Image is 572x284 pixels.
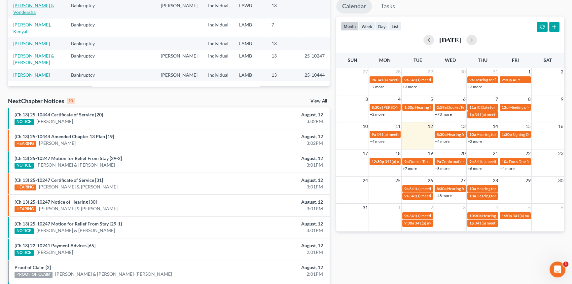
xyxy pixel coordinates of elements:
[372,159,384,164] span: 12:30p
[404,193,409,198] span: 9a
[397,204,401,212] span: 1
[13,41,50,46] a: [PERSON_NAME]
[66,69,107,81] td: Bankruptcy
[437,132,447,137] span: 8:30a
[8,97,75,105] div: NextChapter Notices
[469,132,476,137] span: 10a
[427,177,434,184] span: 26
[13,3,54,15] a: [PERSON_NAME] & Vondeasha
[427,149,434,157] span: 19
[403,166,417,171] a: +7 more
[225,271,323,277] div: 2:01PM
[15,228,34,234] div: NOTICE
[474,159,538,164] span: 341(a) meeting for [PERSON_NAME]
[156,69,203,81] td: [PERSON_NAME]
[225,162,323,168] div: 3:01PM
[468,84,482,89] a: +3 more
[15,243,95,248] a: (Ch 13) 22-10241 Payment Advices [65]
[15,272,53,278] div: PROOF OF CLAIM
[502,213,512,218] span: 1:30p
[225,111,323,118] div: August, 12
[560,68,564,76] span: 2
[362,204,369,212] span: 31
[474,77,526,82] span: Hearing for [PERSON_NAME]
[437,186,447,191] span: 8:30a
[557,122,564,130] span: 16
[437,159,441,164] span: 9a
[55,271,172,277] a: [PERSON_NAME] & [PERSON_NAME]-[PERSON_NAME]
[404,221,414,225] span: 9:30a
[66,19,107,37] td: Bankruptcy
[225,155,323,162] div: August, 12
[370,112,384,117] a: +2 more
[492,149,499,157] span: 21
[15,141,36,147] div: HEARING
[397,95,401,103] span: 4
[557,177,564,184] span: 30
[439,36,461,43] h2: [DATE]
[15,206,36,212] div: HEARING
[430,95,434,103] span: 5
[395,122,401,130] span: 11
[513,77,520,82] span: ACY
[266,50,299,69] td: 13
[469,221,474,225] span: 1p
[348,57,357,63] span: Sun
[460,122,466,130] span: 13
[203,69,234,81] td: Individual
[382,105,423,110] span: [PERSON_NAME] - Trial
[509,159,563,164] span: Docs Due for [PERSON_NAME]
[225,205,323,212] div: 3:01PM
[409,159,468,164] span: Docket Text: for [PERSON_NAME]
[427,122,434,130] span: 12
[225,227,323,234] div: 3:01PM
[66,50,107,69] td: Bankruptcy
[375,22,389,31] button: day
[13,22,51,34] a: [PERSON_NAME], Kenyall
[365,95,369,103] span: 3
[469,159,474,164] span: 9a
[435,112,452,117] a: +73 more
[527,95,531,103] span: 8
[409,77,473,82] span: 341(a) meeting for [PERSON_NAME]
[225,221,323,227] div: August, 12
[372,77,376,82] span: 9a
[266,19,299,37] td: 7
[36,162,115,168] a: [PERSON_NAME] & [PERSON_NAME]
[15,163,34,169] div: NOTICE
[225,118,323,125] div: 3:02PM
[15,177,103,183] a: (Ch 13) 25-10247 Certificate of Service [31]
[203,19,234,37] td: Individual
[527,204,531,212] span: 5
[460,68,466,76] span: 30
[462,95,466,103] span: 6
[477,186,528,191] span: Hearing for [PERSON_NAME]
[15,199,97,205] a: (Ch 13) 25-10247 Notice of Hearing [30]
[409,213,473,218] span: 341(a) meeting for [PERSON_NAME]
[477,193,528,198] span: Hearing for [PERSON_NAME]
[362,177,369,184] span: 24
[389,22,401,31] button: list
[225,140,323,146] div: 3:02PM
[15,184,36,190] div: HEARING
[430,204,434,212] span: 2
[435,166,449,171] a: +8 more
[525,149,531,157] span: 22
[544,57,552,63] span: Sat
[403,84,417,89] a: +3 more
[495,95,499,103] span: 7
[39,183,118,190] a: [PERSON_NAME] & [PERSON_NAME]
[310,99,327,103] a: View All
[512,57,519,63] span: Fri
[15,134,114,139] a: (Ch 13) 25-10444 Amended Chapter 13 Plan [19]
[299,50,331,69] td: 25-10247
[225,242,323,249] div: August, 12
[225,264,323,271] div: August, 12
[492,177,499,184] span: 28
[13,72,50,78] a: [PERSON_NAME]
[525,122,531,130] span: 15
[39,205,118,212] a: [PERSON_NAME] & [PERSON_NAME]
[362,122,369,130] span: 10
[385,159,448,164] span: 341(a) meeting for [PERSON_NAME]
[36,118,73,125] a: [PERSON_NAME]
